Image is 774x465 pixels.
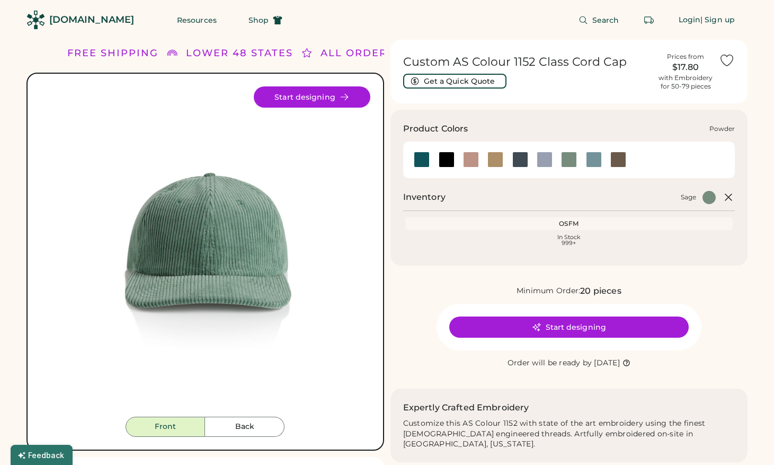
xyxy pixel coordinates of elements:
[508,358,592,369] div: Order will be ready by
[321,46,394,60] div: ALL ORDERS
[403,122,468,135] h3: Product Colors
[407,234,731,246] div: In Stock 999+
[709,125,735,133] div: Powder
[403,55,653,69] h1: Custom AS Colour 1152 Class Cord Cap
[594,358,620,369] div: [DATE]
[40,86,370,417] div: 1152 Style Image
[667,52,704,61] div: Prices from
[186,46,293,60] div: LOWER 48 STATES
[67,46,158,60] div: FREE SHIPPING
[700,15,735,25] div: | Sign up
[638,10,660,31] button: Retrieve an order
[659,61,713,74] div: $17.80
[592,16,619,24] span: Search
[254,86,370,108] button: Start designing
[407,220,731,228] div: OSFM
[26,11,45,29] img: Rendered Logo - Screens
[566,10,632,31] button: Search
[681,193,696,201] div: Sage
[403,191,446,204] h2: Inventory
[40,86,370,417] img: 1152 - Sage Front Image
[403,418,735,450] div: Customize this AS Colour 1152 with state of the art embroidery using the finest [DEMOGRAPHIC_DATA...
[236,10,295,31] button: Shop
[205,417,284,437] button: Back
[248,16,269,24] span: Shop
[49,13,134,27] div: [DOMAIN_NAME]
[517,286,581,296] div: Minimum Order:
[679,15,701,25] div: Login
[659,74,713,91] div: with Embroidery for 50-79 pieces
[403,74,506,89] button: Get a Quick Quote
[403,401,529,414] h2: Expertly Crafted Embroidery
[126,417,205,437] button: Front
[449,317,689,338] button: Start designing
[164,10,229,31] button: Resources
[580,285,621,297] div: 20 pieces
